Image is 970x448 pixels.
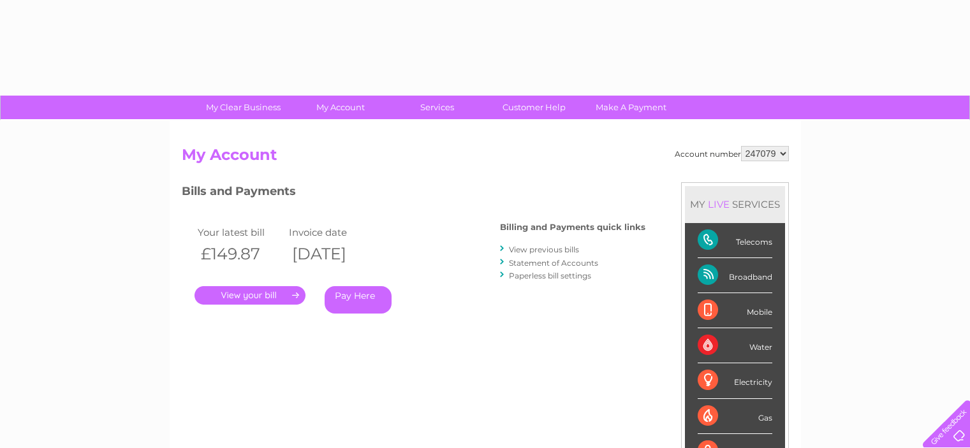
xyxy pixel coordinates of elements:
[698,258,772,293] div: Broadband
[675,146,789,161] div: Account number
[705,198,732,210] div: LIVE
[288,96,393,119] a: My Account
[195,241,286,267] th: £149.87
[500,222,645,232] h4: Billing and Payments quick links
[578,96,684,119] a: Make A Payment
[509,245,579,254] a: View previous bills
[509,258,598,268] a: Statement of Accounts
[182,182,645,205] h3: Bills and Payments
[195,286,305,305] a: .
[698,363,772,398] div: Electricity
[685,186,785,222] div: MY SERVICES
[191,96,296,119] a: My Clear Business
[325,286,392,314] a: Pay Here
[481,96,587,119] a: Customer Help
[385,96,490,119] a: Services
[698,328,772,363] div: Water
[286,224,378,241] td: Invoice date
[698,293,772,328] div: Mobile
[182,146,789,170] h2: My Account
[286,241,378,267] th: [DATE]
[509,271,591,280] a: Paperless bill settings
[195,224,286,241] td: Your latest bill
[698,223,772,258] div: Telecoms
[698,399,772,434] div: Gas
